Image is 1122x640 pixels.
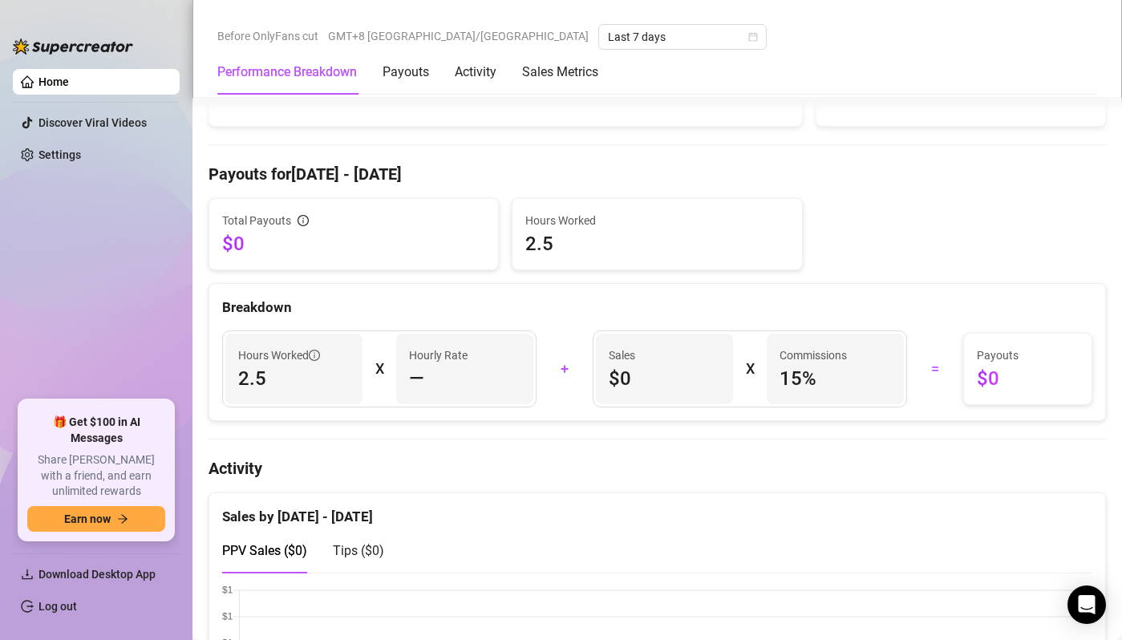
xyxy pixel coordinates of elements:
span: Download Desktop App [38,568,156,581]
span: 2.5 [238,366,350,391]
span: arrow-right [117,513,128,525]
span: info-circle [298,215,309,226]
span: 🎁 Get $100 in AI Messages [27,415,165,446]
div: Performance Breakdown [217,63,357,82]
span: Hours Worked [238,346,320,364]
a: Log out [38,600,77,613]
img: logo-BBDzfeDw.svg [13,38,133,55]
a: Discover Viral Videos [38,116,147,129]
span: Share [PERSON_NAME] with a friend, and earn unlimited rewards [27,452,165,500]
span: $0 [222,231,485,257]
div: = [917,356,954,382]
span: GMT+8 [GEOGRAPHIC_DATA]/[GEOGRAPHIC_DATA] [328,24,589,48]
a: Home [38,75,69,88]
span: $0 [609,366,720,391]
div: + [546,356,583,382]
div: Open Intercom Messenger [1067,585,1106,624]
span: Total Payouts [222,212,291,229]
span: Payouts [977,346,1079,364]
span: PPV Sales ( $0 ) [222,543,307,558]
span: Sales [609,346,720,364]
span: 15 % [780,366,891,391]
div: Sales Metrics [522,63,598,82]
span: calendar [748,32,758,42]
h4: Activity [209,457,1106,480]
span: $0 [977,366,1079,391]
span: 2.5 [525,231,788,257]
div: Activity [455,63,496,82]
span: info-circle [309,350,320,361]
span: Tips ( $0 ) [333,543,384,558]
span: download [21,568,34,581]
span: Last 7 days [608,25,757,49]
div: Sales by [DATE] - [DATE] [222,493,1092,528]
article: Hourly Rate [409,346,468,364]
a: Settings [38,148,81,161]
div: X [375,356,383,382]
h4: Payouts for [DATE] - [DATE] [209,163,1106,185]
span: Before OnlyFans cut [217,24,318,48]
span: Hours Worked [525,212,788,229]
button: Earn nowarrow-right [27,506,165,532]
div: X [746,356,754,382]
article: Commissions [780,346,847,364]
div: Breakdown [222,297,1092,318]
span: — [409,366,424,391]
div: Payouts [383,63,429,82]
span: Earn now [64,512,111,525]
